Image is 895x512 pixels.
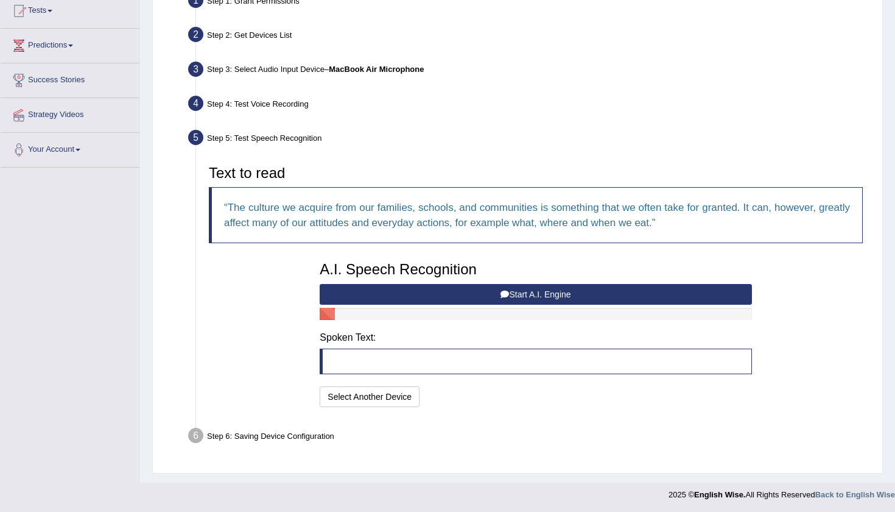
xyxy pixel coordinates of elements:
[183,424,877,451] div: Step 6: Saving Device Configuration
[183,126,877,153] div: Step 5: Test Speech Recognition
[183,23,877,50] div: Step 2: Get Devices List
[183,58,877,85] div: Step 3: Select Audio Input Device
[224,202,850,229] q: The culture we acquire from our families, schools, and communities is something that we often tak...
[1,63,139,94] a: Success Stories
[1,133,139,163] a: Your Account
[1,98,139,129] a: Strategy Videos
[329,65,424,74] b: MacBook Air Microphone
[694,490,745,499] strong: English Wise.
[325,65,424,74] span: –
[1,29,139,59] a: Predictions
[209,165,863,181] h3: Text to read
[815,490,895,499] a: Back to English Wise
[669,483,895,500] div: 2025 © All Rights Reserved
[320,284,751,305] button: Start A.I. Engine
[320,332,751,343] h4: Spoken Text:
[320,386,419,407] button: Select Another Device
[183,92,877,119] div: Step 4: Test Voice Recording
[320,261,751,277] h3: A.I. Speech Recognition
